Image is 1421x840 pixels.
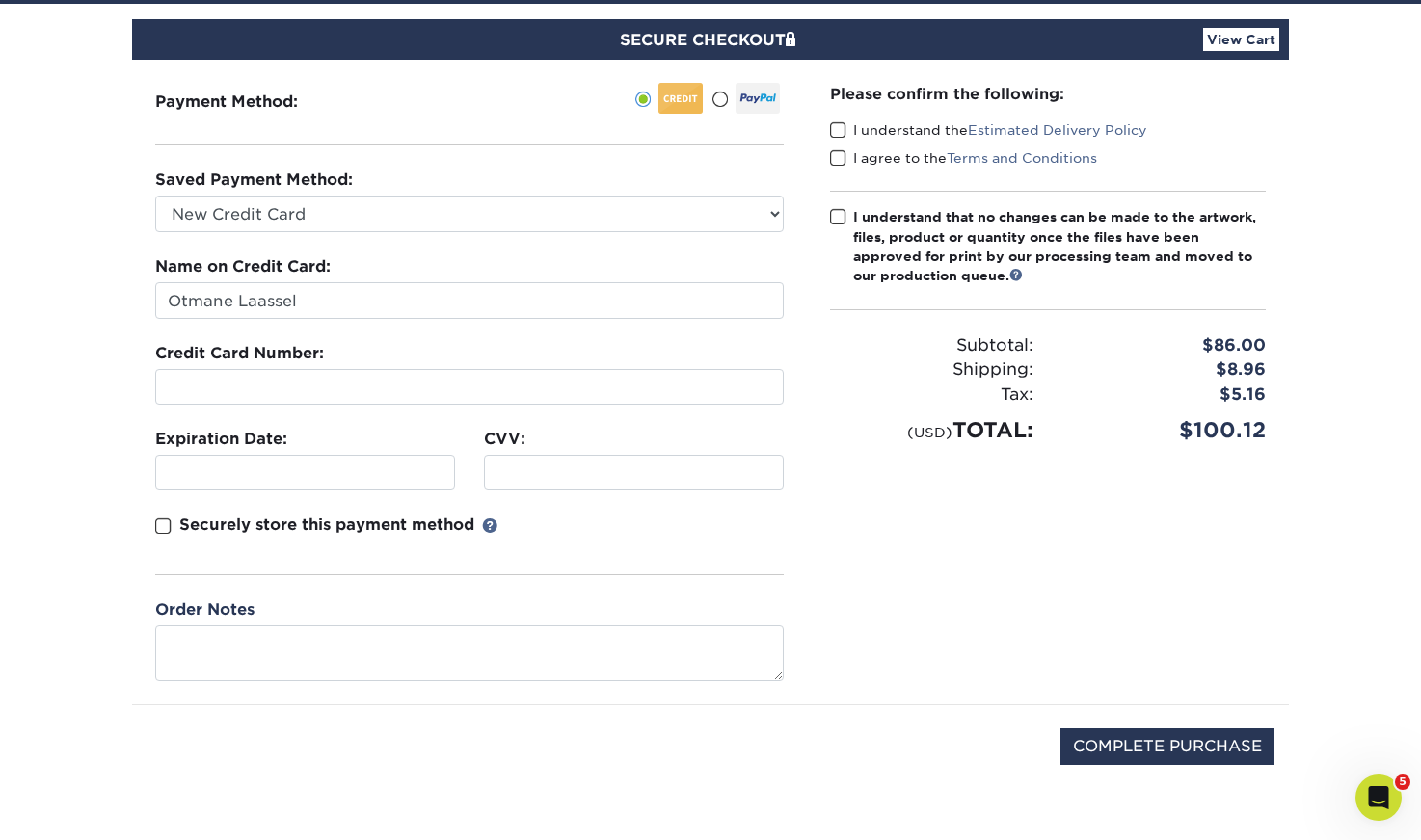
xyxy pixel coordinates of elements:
iframe: Intercom live chat [1355,774,1402,821]
span: 5 [1395,774,1410,790]
iframe: Google Customer Reviews [5,781,164,833]
div: I understand that no changes can be made to the artwork, files, product or quantity once the file... [853,207,1266,286]
label: Saved Payment Method: [155,169,353,192]
iframe: Secure CVC input frame [493,463,775,482]
div: $5.16 [1048,382,1280,407]
img: DigiCert Secured Site Seal [147,728,243,785]
div: $86.00 [1048,333,1280,358]
div: Tax: [816,382,1048,407]
div: TOTAL: [816,414,1048,446]
a: Estimated Delivery Policy [968,122,1147,138]
h3: Payment Method: [155,92,345,111]
p: Securely store this payment method [179,513,474,537]
div: Shipping: [816,357,1048,382]
div: $8.96 [1048,357,1280,382]
label: I understand the [830,120,1147,140]
div: Subtotal: [816,333,1048,358]
a: View Cart [1203,28,1279,51]
label: I agree to the [830,148,1097,168]
iframe: Secure card number input frame [164,378,775,396]
small: (USD) [907,424,952,440]
label: CVV: [484,428,525,451]
div: $100.12 [1048,414,1280,446]
label: Order Notes [155,598,255,621]
iframe: Secure expiration date input frame [164,463,446,482]
label: Credit Card Number: [155,342,324,365]
a: Terms and Conditions [947,150,1097,166]
label: Name on Credit Card: [155,255,331,278]
input: First & Last Name [155,282,784,319]
input: COMPLETE PURCHASE [1060,728,1274,765]
span: SECURE CHECKOUT [620,31,801,49]
label: Expiration Date: [155,428,287,451]
div: Please confirm the following: [830,83,1266,105]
